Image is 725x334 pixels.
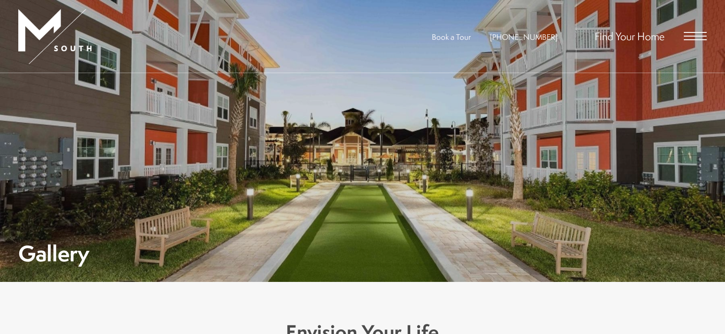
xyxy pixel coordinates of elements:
h1: Gallery [18,243,89,264]
button: Open Menu [684,32,707,40]
a: Book a Tour [432,32,471,42]
img: MSouth [18,9,91,64]
span: [PHONE_NUMBER] [490,32,558,42]
a: Find Your Home [595,29,665,43]
a: Call Us at 813-570-8014 [490,32,558,42]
